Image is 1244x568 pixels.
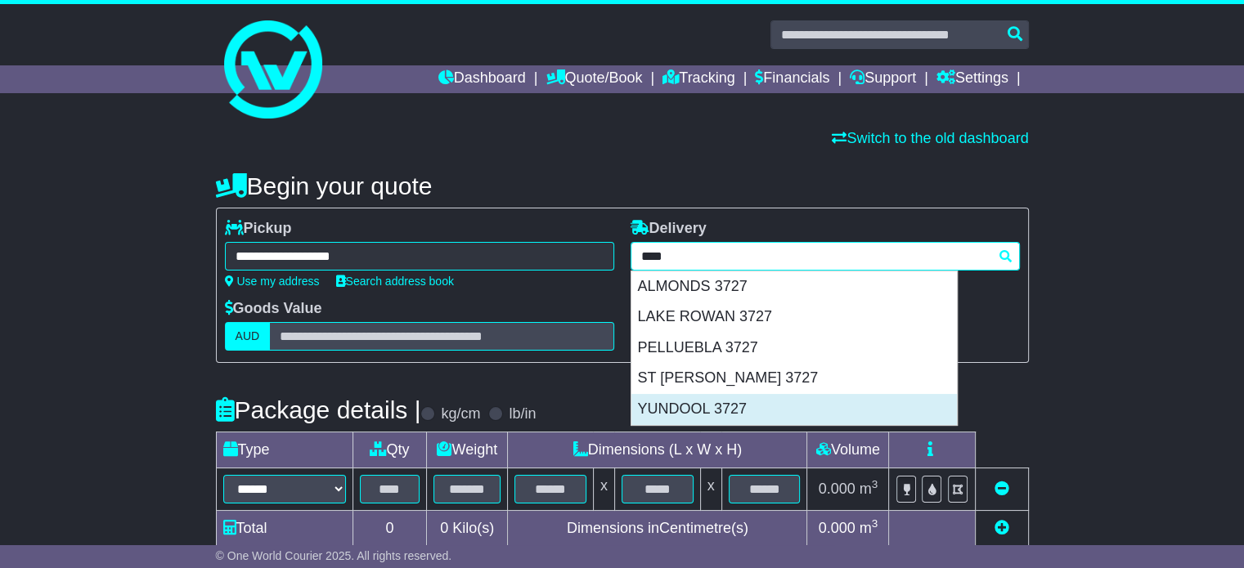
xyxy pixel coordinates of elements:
[441,405,480,423] label: kg/cm
[631,242,1020,271] typeahead: Please provide city
[508,511,807,547] td: Dimensions in Centimetre(s)
[860,481,878,497] span: m
[807,432,889,468] td: Volume
[631,394,957,425] div: YUNDOOL 3727
[353,511,427,547] td: 0
[872,478,878,490] sup: 3
[631,333,957,364] div: PELLUEBLA 3727
[509,405,536,423] label: lb/in
[860,520,878,536] span: m
[593,468,614,511] td: x
[995,481,1009,497] a: Remove this item
[631,302,957,333] div: LAKE ROWAN 3727
[225,275,320,288] a: Use my address
[225,220,292,238] label: Pickup
[216,396,421,423] h4: Package details |
[832,130,1028,146] a: Switch to the old dashboard
[819,481,856,497] span: 0.000
[353,432,427,468] td: Qty
[427,511,508,547] td: Kilo(s)
[216,172,1029,199] h4: Begin your quote
[225,300,322,318] label: Goods Value
[631,363,957,394] div: ST [PERSON_NAME] 3727
[546,65,642,93] a: Quote/Book
[440,520,448,536] span: 0
[216,549,452,562] span: © One World Courier 2025. All rights reserved.
[216,511,353,547] td: Total
[336,275,454,288] a: Search address book
[438,65,526,93] a: Dashboard
[631,220,707,238] label: Delivery
[755,65,829,93] a: Financials
[819,520,856,536] span: 0.000
[225,322,271,351] label: AUD
[216,432,353,468] td: Type
[850,65,916,93] a: Support
[700,468,721,511] td: x
[662,65,734,93] a: Tracking
[995,520,1009,536] a: Add new item
[427,432,508,468] td: Weight
[508,432,807,468] td: Dimensions (L x W x H)
[936,65,1008,93] a: Settings
[631,271,957,302] div: ALMONDS 3727
[872,517,878,530] sup: 3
